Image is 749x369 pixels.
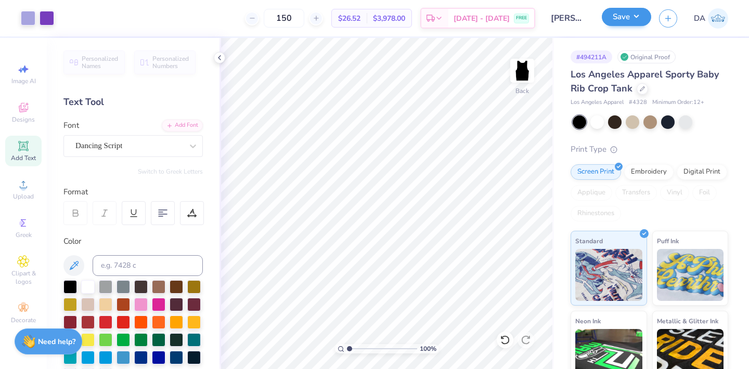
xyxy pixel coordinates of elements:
div: Add Font [162,120,203,131]
span: Designs [12,115,35,124]
span: Minimum Order: 12 + [652,98,704,107]
strong: Need help? [38,337,75,347]
label: Font [63,120,79,131]
span: Personalized Names [82,55,119,70]
span: Upload [13,192,34,201]
span: $26.52 [338,13,360,24]
img: Puff Ink [657,249,724,301]
span: DA [694,12,705,24]
div: Text Tool [63,95,203,109]
span: Puff Ink [657,235,679,246]
span: Greek [16,231,32,239]
a: DA [694,8,728,29]
input: – – [264,9,304,28]
div: Color [63,235,203,247]
button: Save [602,8,651,26]
span: Decorate [11,316,36,324]
span: Image AI [11,77,36,85]
input: Untitled Design [543,8,594,29]
span: Personalized Numbers [152,55,189,70]
span: Neon Ink [575,315,601,326]
span: # 4328 [629,98,647,107]
span: $3,978.00 [373,13,405,24]
span: Los Angeles Apparel Sporty Baby Rib Crop Tank [571,68,719,95]
input: e.g. 7428 c [93,255,203,276]
span: 100 % [420,344,436,353]
span: [DATE] - [DATE] [454,13,510,24]
div: Applique [571,185,612,201]
div: Original Proof [617,50,676,63]
span: Add Text [11,154,36,162]
div: Screen Print [571,164,621,180]
div: Rhinestones [571,206,621,221]
div: Back [515,86,529,96]
span: Metallic & Glitter Ink [657,315,718,326]
img: Back [512,60,533,81]
div: Print Type [571,143,728,155]
img: Deeksha Arora [708,8,728,29]
button: Switch to Greek Letters [138,167,203,176]
div: Vinyl [660,185,689,201]
div: # 494211A [571,50,612,63]
span: Standard [575,235,603,246]
span: FREE [516,15,527,22]
div: Format [63,186,204,198]
img: Standard [575,249,642,301]
span: Clipart & logos [5,269,42,286]
div: Embroidery [624,164,674,180]
div: Digital Print [677,164,727,180]
span: Los Angeles Apparel [571,98,624,107]
div: Transfers [615,185,657,201]
div: Foil [692,185,717,201]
